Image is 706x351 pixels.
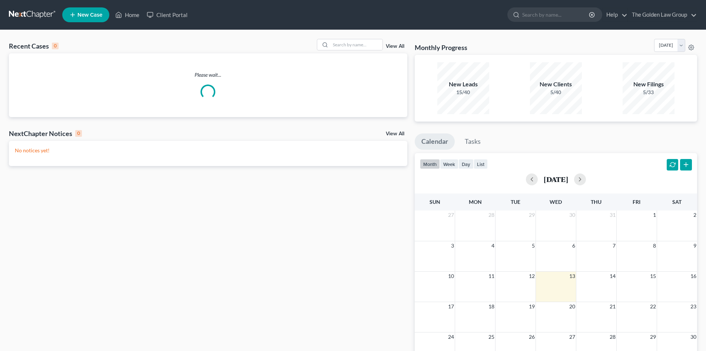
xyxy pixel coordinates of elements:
[447,302,455,311] span: 17
[415,43,467,52] h3: Monthly Progress
[522,8,590,21] input: Search by name...
[9,71,407,79] p: Please wait...
[488,302,495,311] span: 18
[488,272,495,281] span: 11
[528,211,536,219] span: 29
[690,272,697,281] span: 16
[511,199,520,205] span: Tue
[569,332,576,341] span: 27
[458,133,487,150] a: Tasks
[652,211,657,219] span: 1
[649,272,657,281] span: 15
[474,159,488,169] button: list
[488,332,495,341] span: 25
[690,302,697,311] span: 23
[112,8,143,21] a: Home
[386,44,404,49] a: View All
[591,199,601,205] span: Thu
[612,241,616,250] span: 7
[143,8,191,21] a: Client Portal
[440,159,458,169] button: week
[9,42,59,50] div: Recent Cases
[450,241,455,250] span: 3
[437,80,489,89] div: New Leads
[491,241,495,250] span: 4
[649,332,657,341] span: 29
[609,332,616,341] span: 28
[447,272,455,281] span: 10
[609,272,616,281] span: 14
[569,272,576,281] span: 13
[652,241,657,250] span: 8
[690,332,697,341] span: 30
[649,302,657,311] span: 22
[569,302,576,311] span: 20
[430,199,440,205] span: Sun
[9,129,82,138] div: NextChapter Notices
[530,80,582,89] div: New Clients
[633,199,640,205] span: Fri
[544,175,568,183] h2: [DATE]
[672,199,682,205] span: Sat
[458,159,474,169] button: day
[528,332,536,341] span: 26
[623,89,674,96] div: 5/33
[488,211,495,219] span: 28
[571,241,576,250] span: 6
[569,211,576,219] span: 30
[693,211,697,219] span: 2
[420,159,440,169] button: month
[628,8,697,21] a: The Golden Law Group
[528,302,536,311] span: 19
[447,211,455,219] span: 27
[415,133,455,150] a: Calendar
[609,302,616,311] span: 21
[623,80,674,89] div: New Filings
[693,241,697,250] span: 9
[609,211,616,219] span: 31
[52,43,59,49] div: 0
[531,241,536,250] span: 5
[447,332,455,341] span: 24
[15,147,401,154] p: No notices yet!
[528,272,536,281] span: 12
[437,89,489,96] div: 15/40
[77,12,102,18] span: New Case
[550,199,562,205] span: Wed
[530,89,582,96] div: 5/40
[603,8,627,21] a: Help
[386,131,404,136] a: View All
[331,39,382,50] input: Search by name...
[75,130,82,137] div: 0
[469,199,482,205] span: Mon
